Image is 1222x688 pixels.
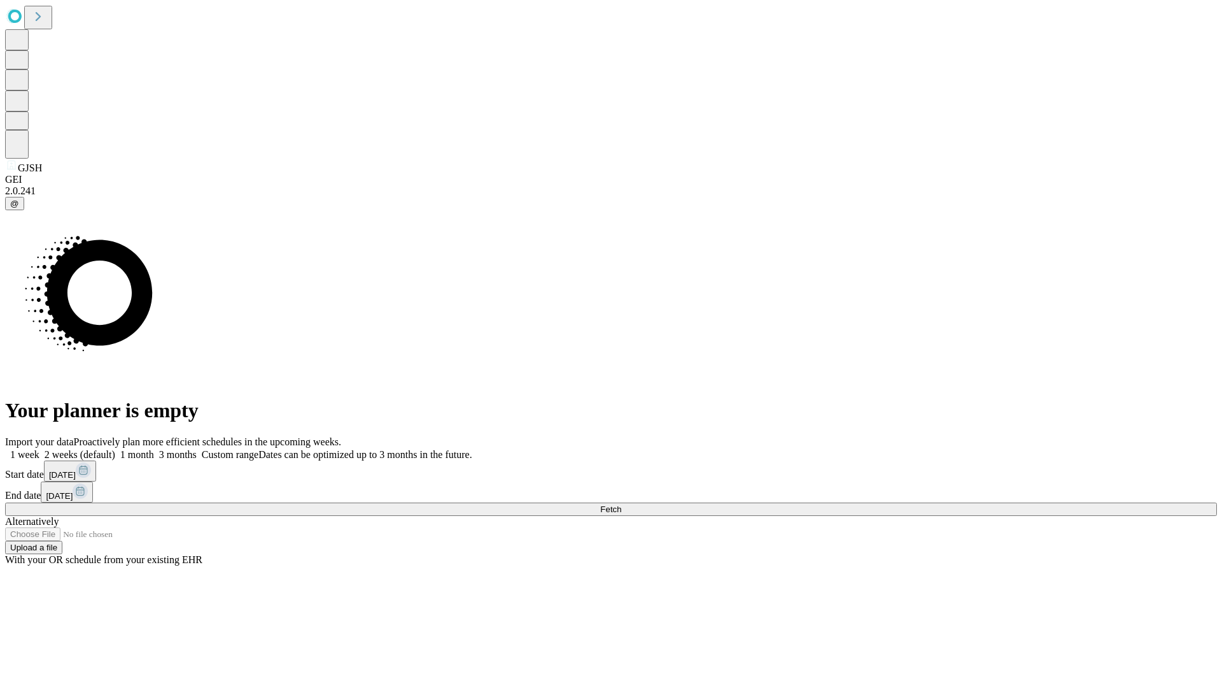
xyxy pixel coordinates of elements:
button: [DATE] [44,461,96,482]
span: Fetch [600,505,621,514]
span: 1 month [120,449,154,460]
span: @ [10,199,19,208]
button: [DATE] [41,482,93,503]
h1: Your planner is empty [5,399,1217,422]
button: Upload a file [5,541,62,554]
span: Dates can be optimized up to 3 months in the future. [258,449,472,460]
span: 3 months [159,449,197,460]
span: GJSH [18,162,42,173]
span: [DATE] [46,491,73,501]
div: 2.0.241 [5,185,1217,197]
span: Custom range [202,449,258,460]
div: Start date [5,461,1217,482]
div: GEI [5,174,1217,185]
span: Import your data [5,436,74,447]
span: [DATE] [49,470,76,480]
span: 2 weeks (default) [45,449,115,460]
div: End date [5,482,1217,503]
span: 1 week [10,449,39,460]
span: Proactively plan more efficient schedules in the upcoming weeks. [74,436,341,447]
span: Alternatively [5,516,59,527]
button: @ [5,197,24,210]
button: Fetch [5,503,1217,516]
span: With your OR schedule from your existing EHR [5,554,202,565]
